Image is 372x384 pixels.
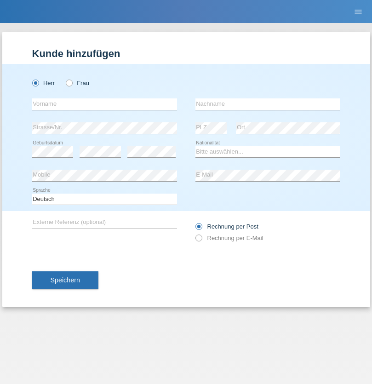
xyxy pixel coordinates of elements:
[51,276,80,284] span: Speichern
[354,7,363,17] i: menu
[195,223,201,235] input: Rechnung per Post
[66,80,89,86] label: Frau
[32,48,340,59] h1: Kunde hinzufügen
[66,80,72,86] input: Frau
[32,80,55,86] label: Herr
[195,235,263,241] label: Rechnung per E-Mail
[349,9,367,14] a: menu
[195,223,258,230] label: Rechnung per Post
[32,80,38,86] input: Herr
[32,271,98,289] button: Speichern
[195,235,201,246] input: Rechnung per E-Mail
